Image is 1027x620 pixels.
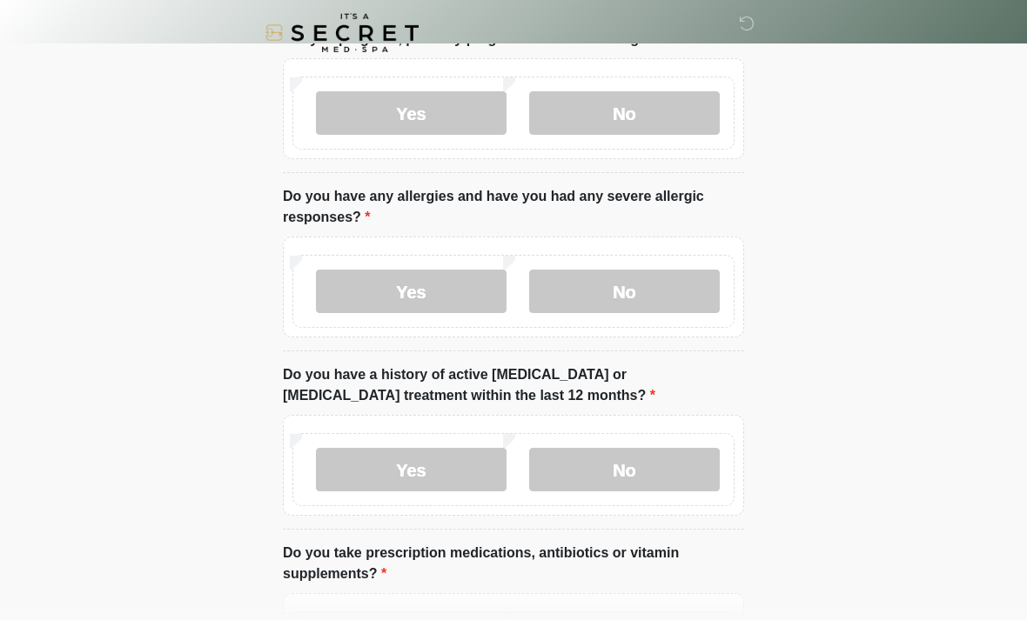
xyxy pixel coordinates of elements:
[529,91,720,135] label: No
[529,448,720,491] label: No
[283,543,744,584] label: Do you take prescription medications, antibiotics or vitamin supplements?
[265,13,419,52] img: It's A Secret Med Spa Logo
[316,270,507,313] label: Yes
[316,91,507,135] label: Yes
[316,448,507,491] label: Yes
[283,364,744,406] label: Do you have a history of active [MEDICAL_DATA] or [MEDICAL_DATA] treatment within the last 12 mon...
[283,186,744,228] label: Do you have any allergies and have you had any severe allergic responses?
[529,270,720,313] label: No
